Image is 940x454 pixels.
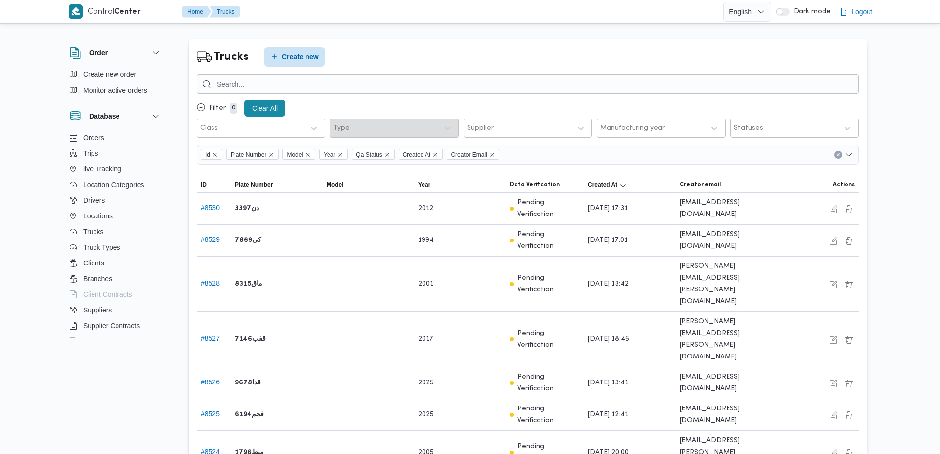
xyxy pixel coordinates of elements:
span: [EMAIL_ADDRESS][DOMAIN_NAME] [680,371,763,395]
img: X8yXhbKr1z7QwAAAABJRU5ErkJggg== [69,4,83,19]
button: Remove Year from selection in this group [337,152,343,158]
button: Order [70,47,162,59]
button: Remove Model from selection in this group [305,152,311,158]
button: #8527 [201,335,220,342]
span: Orders [83,132,104,143]
button: Trucks [66,224,165,239]
h2: Trucks [213,48,249,66]
button: Clear input [834,151,842,159]
p: Pending Verification [517,371,580,395]
span: 2012 [418,203,433,215]
button: Remove Plate Number from selection in this group [268,152,274,158]
button: Devices [66,334,165,349]
button: Database [70,110,162,122]
button: Remove Created At from selection in this group [432,152,438,158]
span: Creator email [680,181,721,189]
span: [DATE] 13:42 [588,278,629,290]
span: Year [418,181,430,189]
p: Pending Verification [517,403,580,427]
b: ماق8315 [235,278,262,290]
button: Open list of options [845,151,853,159]
button: Create new order [66,67,165,82]
button: #8529 [201,236,220,243]
span: Supplier Contracts [83,320,140,332]
span: [DATE] 17:31 [588,203,628,215]
span: Client Contracts [83,288,132,300]
button: Orders [66,130,165,145]
b: قدا9678 [235,377,261,389]
button: Suppliers [66,302,165,318]
button: #8526 [201,378,220,386]
div: Manufacturing year [600,124,665,132]
button: Created AtSorted in descending order [584,177,676,192]
span: Plate Number [231,149,266,160]
button: Branches [66,271,165,287]
span: Location Categories [83,179,144,191]
button: Model [323,177,414,192]
span: 1994 [418,235,434,246]
button: Trips [66,145,165,161]
span: [PERSON_NAME][EMAIL_ADDRESS][PERSON_NAME][DOMAIN_NAME] [680,316,763,363]
span: Created At [399,149,443,160]
span: Created At; Sorted in descending order [588,181,617,189]
span: Trips [83,147,98,159]
button: Drivers [66,192,165,208]
button: #8528 [201,279,220,287]
button: #8530 [201,204,220,212]
span: Creator Email [446,149,499,160]
button: ID [197,177,231,192]
span: 2025 [418,409,434,421]
span: Year [319,149,348,160]
button: Trucks [209,6,240,18]
div: Class [200,124,218,132]
button: Remove Qa Status from selection in this group [384,152,390,158]
button: Supplier Contracts [66,318,165,334]
div: Statuses [734,124,763,132]
span: Create new [282,51,319,63]
span: Qa Status [356,149,382,160]
div: Database [62,130,169,342]
span: Plate Number [226,149,279,160]
button: Remove Creator Email from selection in this group [489,152,495,158]
button: Create new [264,47,325,67]
button: Location Categories [66,177,165,192]
button: Client Contracts [66,287,165,302]
span: [DATE] 12:41 [588,409,628,421]
span: Drivers [83,194,105,206]
button: Plate Number [231,177,323,192]
span: Model [287,149,303,160]
button: Monitor active orders [66,82,165,98]
span: Locations [83,210,113,222]
p: Pending Verification [517,272,580,296]
p: Pending Verification [517,229,580,252]
button: Home [182,6,211,18]
button: Locations [66,208,165,224]
span: Year [324,149,335,160]
b: فجم6194 [235,409,264,421]
span: Plate Number [235,181,273,189]
span: Creator Email [451,149,487,160]
h3: Database [89,110,119,122]
button: Logout [836,2,876,22]
span: 2001 [418,278,433,290]
span: Trucks [83,226,103,238]
button: Clear All [244,100,285,117]
b: قفب7146 [235,334,266,345]
span: [DATE] 13:41 [588,377,628,389]
span: [DATE] 17:01 [588,235,628,246]
p: 0 [230,103,237,114]
span: Model [327,181,344,189]
b: كى7869 [235,235,261,246]
button: Truck Types [66,239,165,255]
p: Pending Verification [517,197,580,220]
p: Filter [209,104,226,112]
h3: Order [89,47,108,59]
button: #8525 [201,410,220,418]
span: Created At [403,149,431,160]
span: Id [205,149,210,160]
span: Data Verification [510,181,560,189]
span: Model [282,149,315,160]
button: live Tracking [66,161,165,177]
b: دن3397 [235,203,259,215]
div: Supplier [467,124,493,132]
